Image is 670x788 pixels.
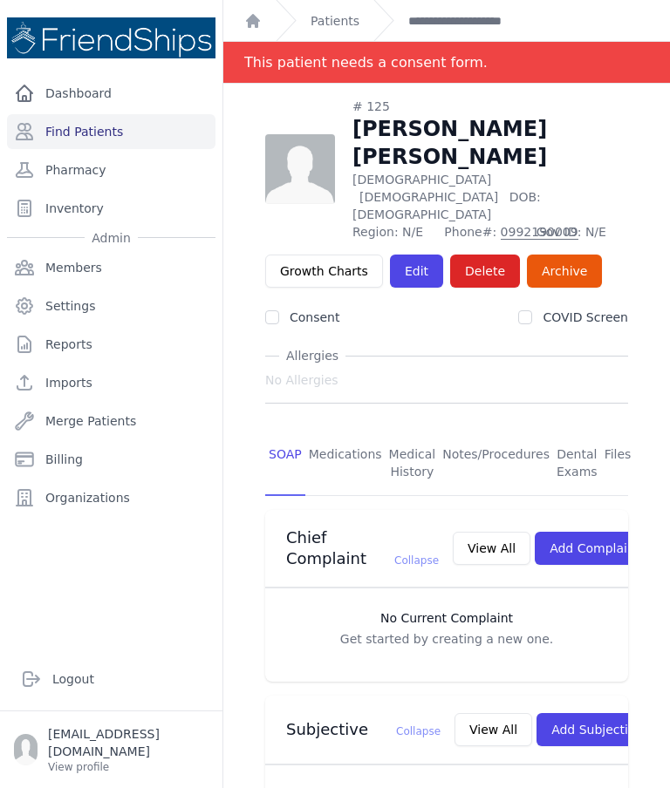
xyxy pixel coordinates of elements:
a: [EMAIL_ADDRESS][DOMAIN_NAME] View profile [14,725,209,774]
span: Admin [85,229,138,247]
span: Collapse [396,725,441,737]
h3: Chief Complaint [286,527,439,569]
a: Imports [7,365,215,400]
a: Settings [7,289,215,323]
span: Phone#: [444,223,525,241]
button: Delete [450,255,520,288]
img: person-242608b1a05df3501eefc295dc1bc67a.jpg [265,134,335,204]
span: Region: N/E [352,223,434,241]
button: View All [453,532,530,565]
a: Dental Exams [553,431,601,496]
a: Medical History [386,431,440,496]
img: Medical Missions EMR [7,17,215,58]
p: [EMAIL_ADDRESS][DOMAIN_NAME] [48,725,209,760]
a: Organizations [7,480,215,515]
a: Archive [527,255,602,288]
a: Pharmacy [7,153,215,187]
h3: No Current Complaint [283,609,611,627]
nav: Tabs [265,431,628,496]
label: COVID Screen [543,310,628,324]
span: [DEMOGRAPHIC_DATA] [359,190,498,204]
a: Logout [14,662,209,696]
p: View profile [48,760,209,774]
a: Growth Charts [265,255,383,288]
a: Edit [390,255,443,288]
a: Billing [7,442,215,477]
a: Inventory [7,191,215,226]
a: Dashboard [7,76,215,111]
a: Reports [7,327,215,362]
a: Medications [305,431,386,496]
div: This patient needs a consent form. [244,42,488,83]
h3: Subjective [286,719,441,740]
p: Get started by creating a new one. [283,630,611,648]
p: [DEMOGRAPHIC_DATA] [352,171,628,223]
span: Collapse [394,554,439,567]
a: Find Patients [7,114,215,149]
label: Consent [290,310,339,324]
a: Files [601,431,635,496]
span: Allergies [279,347,345,364]
a: Members [7,250,215,285]
a: SOAP [265,431,305,496]
h1: [PERSON_NAME] [PERSON_NAME] [352,115,628,171]
button: Add Subjective [537,713,658,746]
div: # 125 [352,98,628,115]
span: Gov ID: N/E [537,223,628,241]
a: Merge Patients [7,404,215,438]
div: Notification [223,42,670,84]
button: View All [455,713,532,746]
a: Patients [311,12,359,30]
a: Notes/Procedures [439,431,553,496]
button: Add Complaint [535,532,654,565]
span: No Allergies [265,371,338,389]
